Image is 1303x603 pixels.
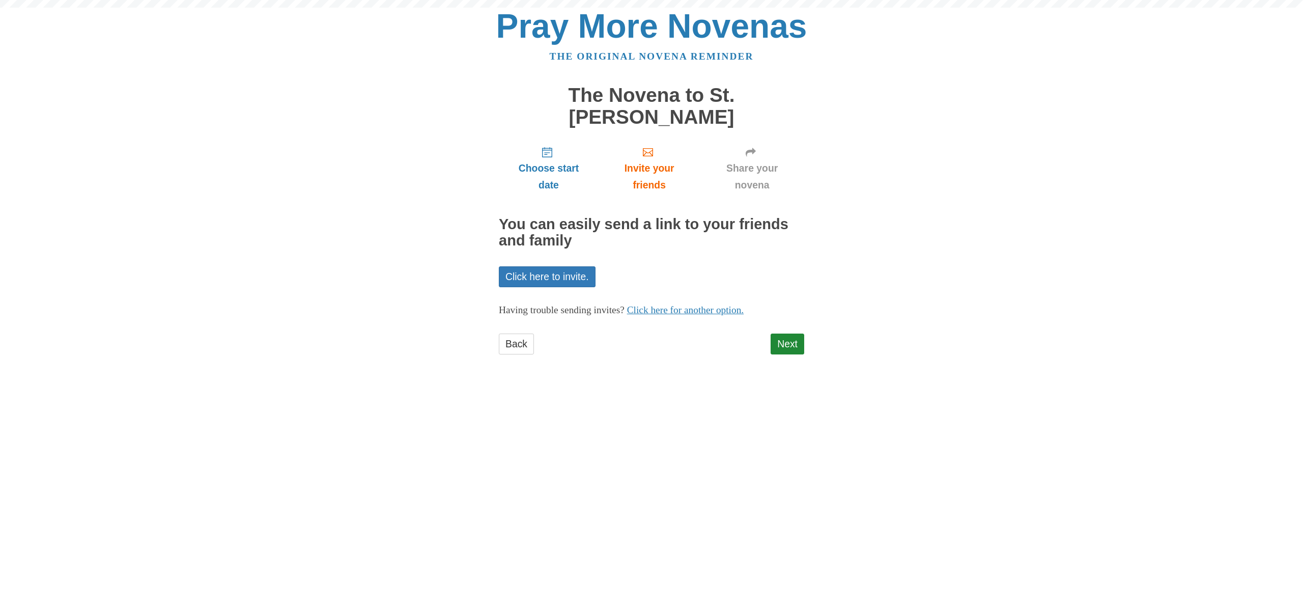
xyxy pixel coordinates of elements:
[499,266,596,287] a: Click here to invite.
[496,7,807,45] a: Pray More Novenas
[499,216,804,249] h2: You can easily send a link to your friends and family
[627,305,744,315] a: Click here for another option.
[710,160,794,194] span: Share your novena
[550,51,754,62] a: The original novena reminder
[609,160,690,194] span: Invite your friends
[509,160,588,194] span: Choose start date
[499,305,625,315] span: Having trouble sending invites?
[499,334,534,354] a: Back
[599,138,700,199] a: Invite your friends
[499,85,804,128] h1: The Novena to St. [PERSON_NAME]
[499,138,599,199] a: Choose start date
[700,138,804,199] a: Share your novena
[771,334,804,354] a: Next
